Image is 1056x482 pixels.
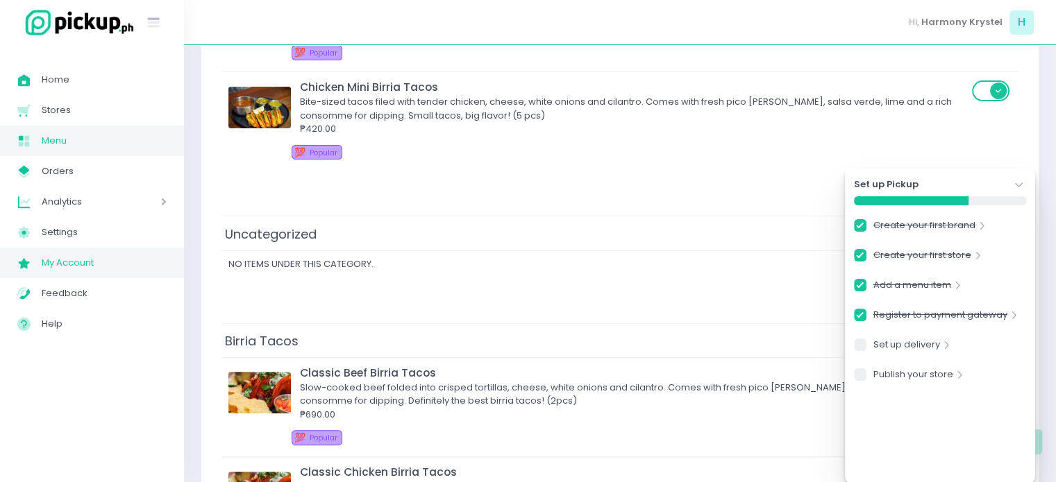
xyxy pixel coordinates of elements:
span: Hi, [909,15,919,29]
img: Chicken Mini Birria Tacos [228,87,291,128]
span: My Account [42,254,167,272]
span: Settings [42,223,167,241]
span: Home [42,71,167,89]
a: Add a menu item [873,278,951,297]
span: H [1009,10,1034,35]
a: Create your first store [873,248,971,267]
div: ₱690.00 [300,408,968,422]
span: Stores [42,101,167,119]
span: Feedback [42,284,167,302]
span: 💯 [294,431,305,444]
div: Slow-cooked beef folded into crisped tortillas, cheese, white onions and cilantro. Comes with fre... [300,381,968,408]
span: Birria Tacos [221,329,302,353]
span: Popular [310,48,337,58]
span: Popular [310,148,337,158]
img: logo [17,8,135,37]
span: 💯 [294,46,305,59]
span: Analytics [42,193,121,211]
span: Help [42,315,167,333]
div: Classic Beef Birria Tacos [300,365,968,381]
span: Orders [42,162,167,180]
span: 💯 [294,146,305,159]
div: Bite-sized tacos filed with tender chicken, cheese, white onions and cilantro. Comes with fresh p... [300,95,968,122]
div: ₱420.00 [300,122,968,136]
td: Classic Beef Birria TacosClassic Beef Birria TacosSlow-cooked beef folded into crisped tortillas,... [221,357,1019,456]
span: Harmony Krystel [921,15,1003,29]
span: No items under this category. [228,257,374,270]
a: Set up delivery [873,338,940,356]
a: Publish your store [873,368,953,386]
div: Chicken Mini Birria Tacos [300,79,968,95]
a: Create your first brand [873,218,975,237]
img: Classic Beef Birria Tacos [228,372,291,413]
strong: Set up Pickup [854,178,919,191]
span: Popular [310,433,337,443]
div: Uncategorized No items under this category. [221,216,1019,322]
div: Classic Chicken Birria Tacos [300,464,968,480]
a: Register to payment gateway [873,308,1007,327]
span: Uncategorized [221,222,320,246]
span: Menu [42,132,167,150]
td: Chicken Mini Birria TacosChicken Mini Birria TacosBite-sized tacos filed with tender chicken, che... [221,72,1019,171]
